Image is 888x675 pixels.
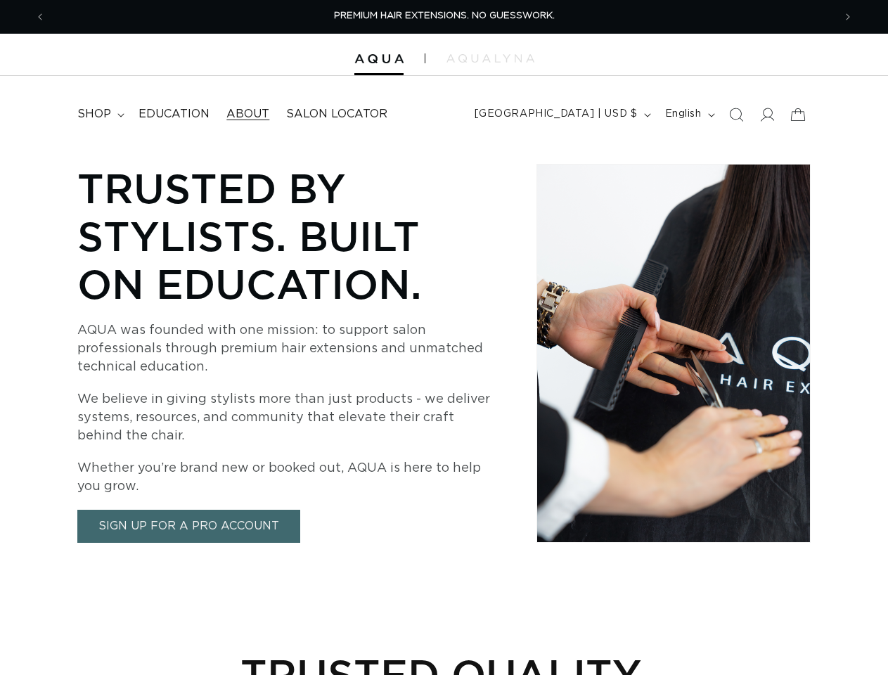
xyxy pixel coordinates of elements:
[139,107,210,122] span: Education
[721,99,752,130] summary: Search
[832,4,863,30] button: Next announcement
[77,459,491,496] p: Whether you’re brand new or booked out, AQUA is here to help you grow.
[354,54,404,64] img: Aqua Hair Extensions
[77,107,111,122] span: shop
[226,107,269,122] span: About
[77,164,491,307] p: Trusted by Stylists. Built on Education.
[77,510,300,543] a: Sign Up for a Pro Account
[665,107,702,122] span: English
[77,321,491,376] p: AQUA was founded with one mission: to support salon professionals through premium hair extensions...
[475,107,638,122] span: [GEOGRAPHIC_DATA] | USD $
[218,98,278,130] a: About
[657,101,721,128] button: English
[25,4,56,30] button: Previous announcement
[130,98,218,130] a: Education
[466,101,657,128] button: [GEOGRAPHIC_DATA] | USD $
[77,390,491,445] p: We believe in giving stylists more than just products - we deliver systems, resources, and commun...
[278,98,396,130] a: Salon Locator
[334,11,555,20] span: PREMIUM HAIR EXTENSIONS. NO GUESSWORK.
[286,107,387,122] span: Salon Locator
[446,54,534,63] img: aqualyna.com
[69,98,130,130] summary: shop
